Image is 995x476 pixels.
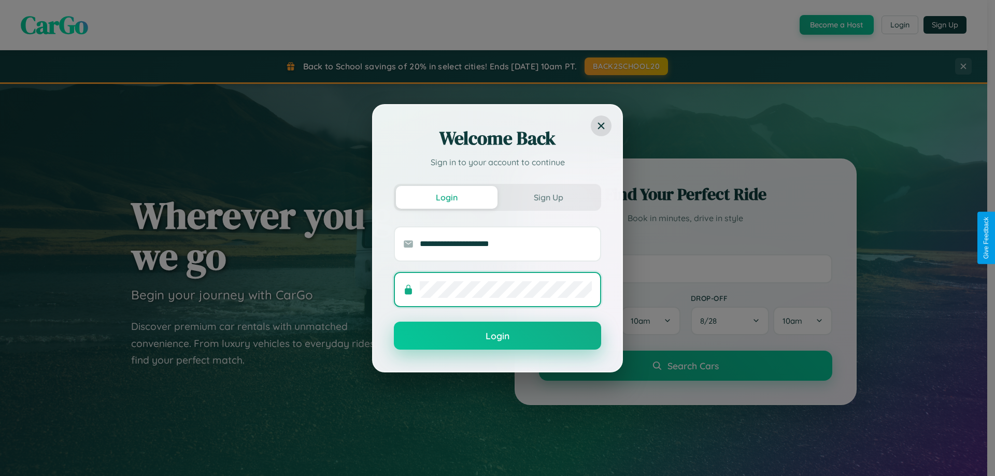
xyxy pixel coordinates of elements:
[497,186,599,209] button: Sign Up
[983,217,990,259] div: Give Feedback
[394,126,601,151] h2: Welcome Back
[396,186,497,209] button: Login
[394,322,601,350] button: Login
[394,156,601,168] p: Sign in to your account to continue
